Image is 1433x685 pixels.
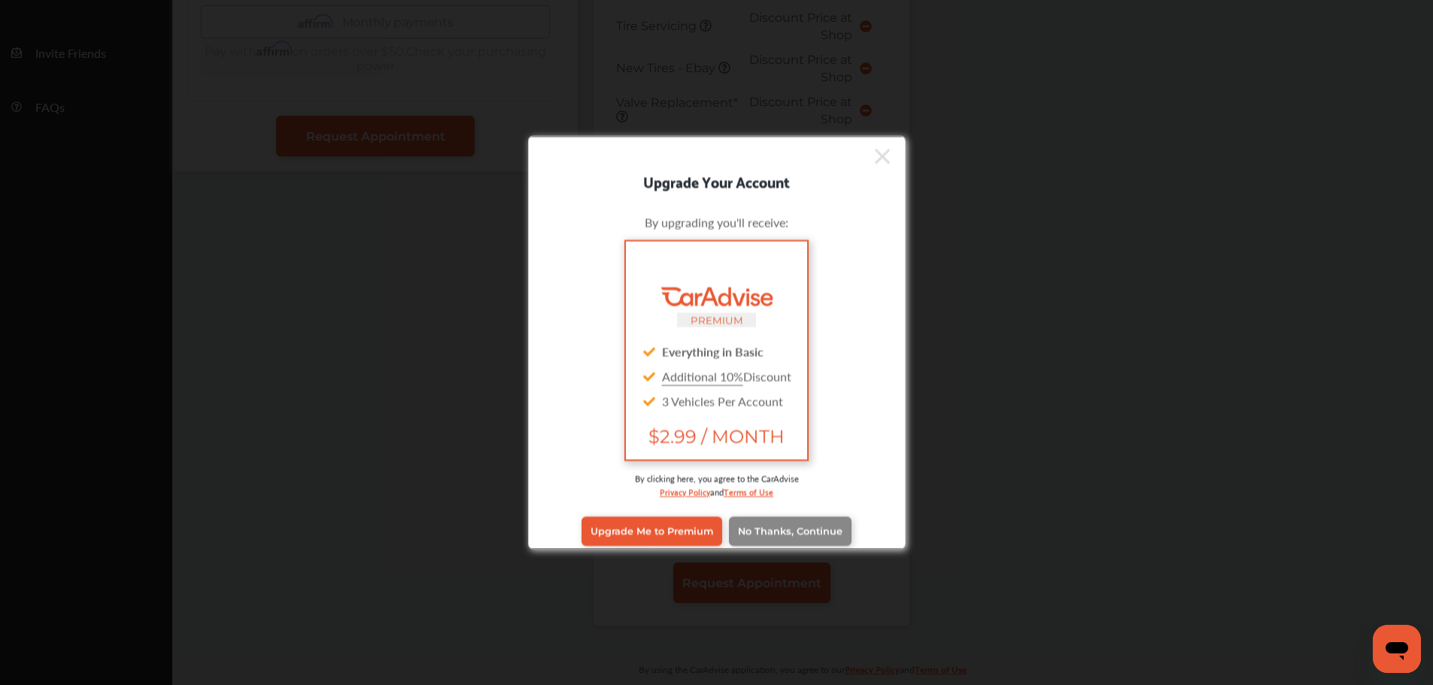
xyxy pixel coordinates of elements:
[529,168,905,192] div: Upgrade Your Account
[662,342,764,359] strong: Everything in Basic
[1373,625,1421,673] iframe: Button to launch messaging window
[581,517,722,545] a: Upgrade Me to Premium
[638,388,794,413] div: 3 Vehicles Per Account
[638,425,794,447] span: $2.99 / MONTH
[662,367,791,384] span: Discount
[662,367,743,384] u: Additional 10%
[691,314,743,326] small: PREMIUM
[591,526,713,537] span: Upgrade Me to Premium
[724,483,773,498] a: Terms of Use
[660,483,710,498] a: Privacy Policy
[729,517,852,545] a: No Thanks, Continue
[738,526,842,537] span: No Thanks, Continue
[551,471,882,513] div: By clicking here, you agree to the CarAdvise and
[551,213,882,230] div: By upgrading you'll receive:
